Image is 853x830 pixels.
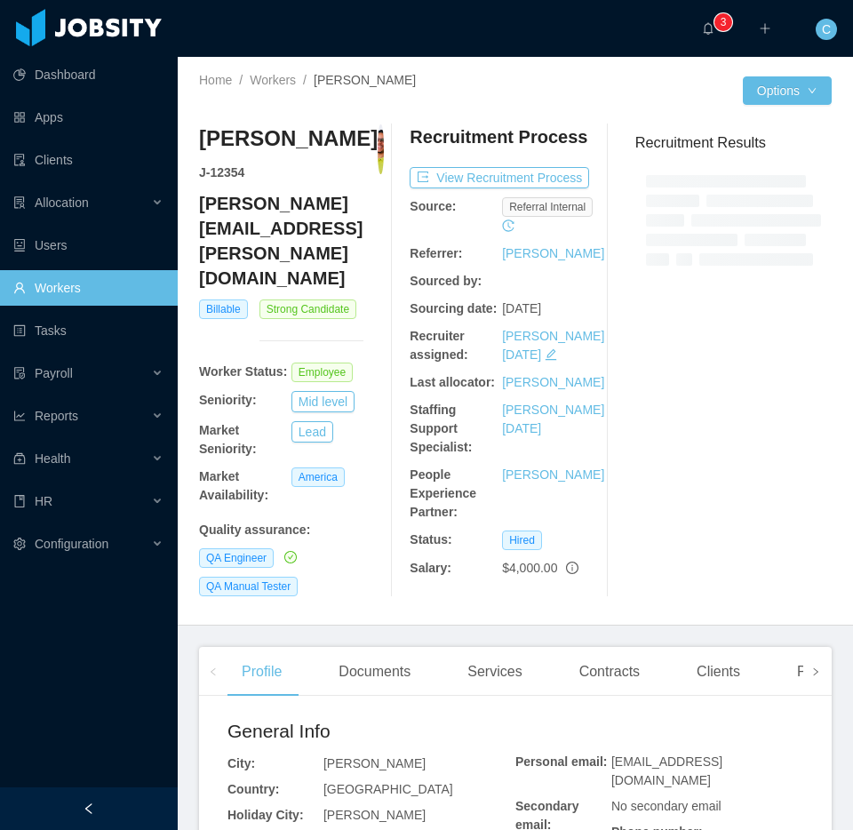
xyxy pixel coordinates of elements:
[565,647,654,697] div: Contracts
[502,561,557,575] span: $4,000.00
[502,301,541,315] span: [DATE]
[199,577,298,596] span: QA Manual Tester
[199,299,248,319] span: Billable
[199,423,257,456] b: Market Seniority:
[410,375,495,389] b: Last allocator:
[13,196,26,209] i: icon: solution
[566,562,578,574] span: info-circle
[502,467,604,482] a: [PERSON_NAME]
[502,197,593,217] span: Referral internal
[35,366,73,380] span: Payroll
[199,124,378,153] h3: [PERSON_NAME]
[502,531,542,550] span: Hired
[284,551,297,563] i: icon: check-circle
[227,808,304,822] b: Holiday City:
[13,367,26,379] i: icon: file-protect
[635,132,832,154] h3: Recruitment Results
[410,329,467,362] b: Recruiter assigned:
[199,165,244,180] strong: J- 12354
[227,782,279,796] b: Country:
[702,22,714,35] i: icon: bell
[324,647,425,697] div: Documents
[502,246,604,260] a: [PERSON_NAME]
[199,393,257,407] b: Seniority:
[303,73,307,87] span: /
[13,142,163,178] a: icon: auditClients
[682,647,754,697] div: Clients
[410,124,587,149] h4: Recruitment Process
[227,647,296,697] div: Profile
[410,301,497,315] b: Sourcing date:
[743,76,832,105] button: Optionsicon: down
[227,756,255,770] b: City:
[13,495,26,507] i: icon: book
[199,73,232,87] a: Home
[13,57,163,92] a: icon: pie-chartDashboard
[35,196,89,210] span: Allocation
[410,467,476,519] b: People Experience Partner:
[199,191,384,291] h4: [PERSON_NAME][EMAIL_ADDRESS][PERSON_NAME][DOMAIN_NAME]
[410,274,482,288] b: Sourced by:
[13,452,26,465] i: icon: medicine-box
[453,647,536,697] div: Services
[227,717,515,746] h2: General Info
[209,667,218,676] i: icon: left
[291,421,333,443] button: Lead
[721,13,727,31] p: 3
[323,808,426,822] span: [PERSON_NAME]
[323,782,453,796] span: [GEOGRAPHIC_DATA]
[35,451,70,466] span: Health
[611,799,721,813] span: No secondary email
[35,494,52,508] span: HR
[35,537,108,551] span: Configuration
[410,403,472,454] b: Staffing Support Specialist:
[410,167,589,188] button: icon: exportView Recruitment Process
[759,22,771,35] i: icon: plus
[314,73,416,87] span: [PERSON_NAME]
[259,299,356,319] span: Strong Candidate
[291,363,353,382] span: Employee
[13,270,163,306] a: icon: userWorkers
[13,313,163,348] a: icon: profileTasks
[410,532,451,547] b: Status:
[611,754,722,787] span: [EMAIL_ADDRESS][DOMAIN_NAME]
[291,467,345,487] span: America
[323,756,426,770] span: [PERSON_NAME]
[378,124,383,174] img: 383cd410-80fc-11ea-b48d-5948eef82113_664f79cb6fcf5-400w.png
[410,199,456,213] b: Source:
[822,19,831,40] span: C
[199,523,310,537] b: Quality assurance :
[281,550,297,564] a: icon: check-circle
[811,667,820,676] i: icon: right
[545,348,557,361] i: icon: edit
[502,219,514,232] i: icon: history
[13,227,163,263] a: icon: robotUsers
[502,329,604,362] a: [PERSON_NAME][DATE]
[199,548,274,568] span: QA Engineer
[410,561,451,575] b: Salary:
[199,469,268,502] b: Market Availability:
[13,100,163,135] a: icon: appstoreApps
[250,73,296,87] a: Workers
[502,375,604,389] a: [PERSON_NAME]
[13,410,26,422] i: icon: line-chart
[35,409,78,423] span: Reports
[515,754,608,769] b: Personal email:
[291,391,355,412] button: Mid level
[502,403,604,435] a: [PERSON_NAME][DATE]
[410,246,462,260] b: Referrer:
[410,171,589,185] a: icon: exportView Recruitment Process
[199,364,287,379] b: Worker Status:
[239,73,243,87] span: /
[13,538,26,550] i: icon: setting
[714,13,732,31] sup: 3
